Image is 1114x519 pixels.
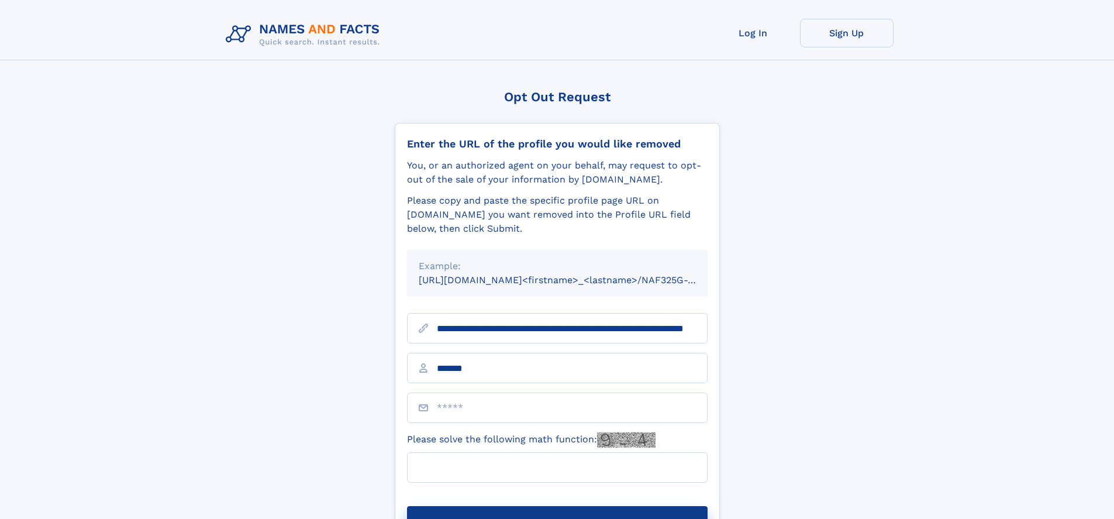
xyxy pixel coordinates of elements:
[419,274,730,286] small: [URL][DOMAIN_NAME]<firstname>_<lastname>/NAF325G-xxxxxxxx
[221,19,389,50] img: Logo Names and Facts
[407,432,656,448] label: Please solve the following math function:
[800,19,894,47] a: Sign Up
[419,259,696,273] div: Example:
[407,138,708,150] div: Enter the URL of the profile you would like removed
[407,159,708,187] div: You, or an authorized agent on your behalf, may request to opt-out of the sale of your informatio...
[407,194,708,236] div: Please copy and paste the specific profile page URL on [DOMAIN_NAME] you want removed into the Pr...
[706,19,800,47] a: Log In
[395,90,720,104] div: Opt Out Request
